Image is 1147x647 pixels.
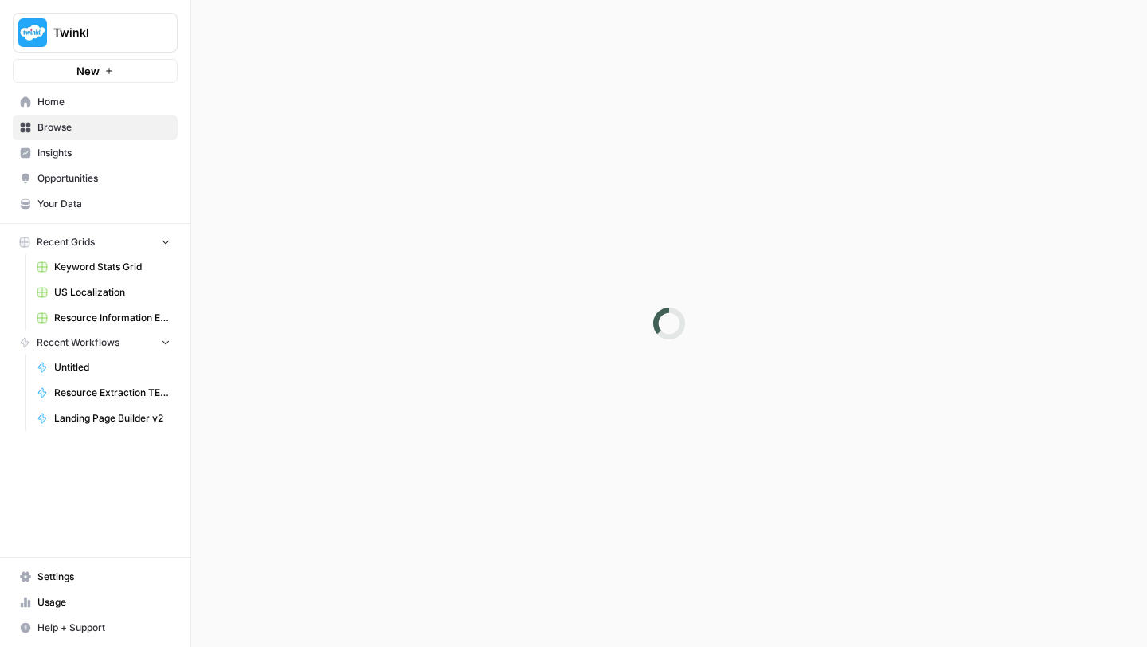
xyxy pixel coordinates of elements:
[13,590,178,615] a: Usage
[13,13,178,53] button: Workspace: Twinkl
[13,115,178,140] a: Browse
[54,411,170,425] span: Landing Page Builder v2
[76,63,100,79] span: New
[13,166,178,191] a: Opportunities
[13,89,178,115] a: Home
[37,120,170,135] span: Browse
[54,285,170,300] span: US Localization
[54,311,170,325] span: Resource Information Extraction and Descriptions
[37,595,170,610] span: Usage
[13,331,178,355] button: Recent Workflows
[54,360,170,374] span: Untitled
[37,171,170,186] span: Opportunities
[13,59,178,83] button: New
[37,146,170,160] span: Insights
[29,380,178,406] a: Resource Extraction TEST
[37,621,170,635] span: Help + Support
[29,406,178,431] a: Landing Page Builder v2
[53,25,150,41] span: Twinkl
[13,140,178,166] a: Insights
[18,18,47,47] img: Twinkl Logo
[54,260,170,274] span: Keyword Stats Grid
[13,564,178,590] a: Settings
[29,355,178,380] a: Untitled
[37,95,170,109] span: Home
[13,615,178,641] button: Help + Support
[54,386,170,400] span: Resource Extraction TEST
[37,335,119,350] span: Recent Workflows
[37,570,170,584] span: Settings
[29,305,178,331] a: Resource Information Extraction and Descriptions
[13,230,178,254] button: Recent Grids
[37,197,170,211] span: Your Data
[29,280,178,305] a: US Localization
[13,191,178,217] a: Your Data
[37,235,95,249] span: Recent Grids
[29,254,178,280] a: Keyword Stats Grid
